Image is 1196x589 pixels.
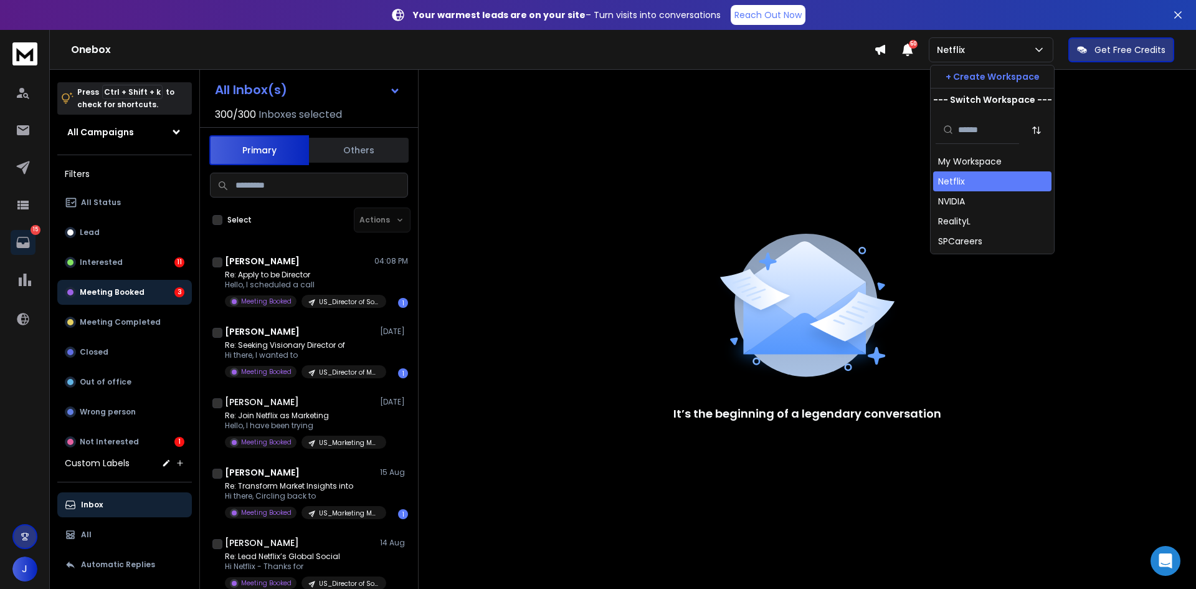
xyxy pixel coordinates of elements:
[225,350,374,360] p: Hi there, I wanted to
[225,411,374,421] p: Re: Join Netflix as Marketing
[938,155,1002,168] div: My Workspace
[11,230,36,255] a: 15
[81,530,92,540] p: All
[413,9,721,21] p: – Turn visits into conversations
[57,429,192,454] button: Not Interested1
[225,552,374,562] p: Re: Lead Netflix’s Global Social
[57,552,192,577] button: Automatic Replies
[81,560,155,570] p: Automatic Replies
[12,557,37,582] button: J
[80,227,100,237] p: Lead
[225,421,374,431] p: Hello, I have been trying
[225,481,374,491] p: Re: Transform Market Insights into
[225,255,300,267] h1: [PERSON_NAME]
[731,5,805,25] a: Reach Out Now
[673,405,941,423] p: It’s the beginning of a legendary conversation
[937,44,970,56] p: Netflix
[938,195,965,208] div: NVIDIA
[1151,546,1180,576] div: Open Intercom Messenger
[1024,118,1049,143] button: Sort by Sort A-Z
[374,256,408,266] p: 04:08 PM
[209,135,309,165] button: Primary
[319,297,379,307] p: US_Director of Social Media_10(12/8)
[57,220,192,245] button: Lead
[80,347,108,357] p: Closed
[734,9,802,21] p: Reach Out Now
[225,491,374,501] p: Hi there, Circling back to
[80,437,139,447] p: Not Interested
[319,509,379,518] p: US_Marketing Manager_2(8/8)
[309,136,409,164] button: Others
[225,466,300,479] h1: [PERSON_NAME]
[225,340,374,350] p: Re: Seeking Visionary Director of
[57,280,192,305] button: Meeting Booked3
[398,368,408,378] div: 1
[1094,44,1165,56] p: Get Free Credits
[81,500,103,510] p: Inbox
[57,370,192,395] button: Out of office
[81,198,121,208] p: All Status
[225,325,300,338] h1: [PERSON_NAME]
[398,509,408,519] div: 1
[259,107,342,122] h3: Inboxes selected
[57,120,192,145] button: All Campaigns
[938,175,965,188] div: Netflix
[77,86,174,111] p: Press to check for shortcuts.
[319,368,379,377] p: US_Director of Marketing_8(8/8)
[57,522,192,547] button: All
[933,93,1052,106] p: --- Switch Workspace ---
[205,77,411,102] button: All Inbox(s)
[225,537,299,549] h1: [PERSON_NAME]
[1068,37,1174,62] button: Get Free Credits
[938,215,971,227] div: RealityL
[241,508,292,517] p: Meeting Booked
[931,65,1054,88] button: + Create Workspace
[241,438,292,447] p: Meeting Booked
[102,85,163,99] span: Ctrl + Shift + k
[80,407,136,417] p: Wrong person
[65,457,130,469] h3: Custom Labels
[319,579,379,588] p: US_Director of Social Media_05(14/8)
[71,42,874,57] h1: Onebox
[319,438,379,448] p: US_Marketing Manager_4(10/8)
[413,9,586,21] strong: Your warmest leads are on your site
[80,317,161,327] p: Meeting Completed
[225,562,374,572] p: Hi Netflix - Thanks for
[57,400,192,424] button: Wrong person
[938,235,982,247] div: SPCareers
[174,437,184,447] div: 1
[380,538,408,548] p: 14 Aug
[57,340,192,365] button: Closed
[174,257,184,267] div: 11
[174,287,184,297] div: 3
[57,190,192,215] button: All Status
[215,107,256,122] span: 300 / 300
[215,84,287,96] h1: All Inbox(s)
[57,310,192,335] button: Meeting Completed
[241,297,292,306] p: Meeting Booked
[57,250,192,275] button: Interested11
[80,257,123,267] p: Interested
[380,327,408,337] p: [DATE]
[57,165,192,183] h3: Filters
[946,70,1040,83] p: + Create Workspace
[80,377,131,387] p: Out of office
[398,298,408,308] div: 1
[31,225,40,235] p: 15
[380,397,408,407] p: [DATE]
[380,467,408,477] p: 15 Aug
[909,40,918,49] span: 50
[67,126,134,138] h1: All Campaigns
[225,396,299,408] h1: [PERSON_NAME]
[241,578,292,588] p: Meeting Booked
[241,367,292,376] p: Meeting Booked
[57,492,192,517] button: Inbox
[225,270,374,280] p: Re: Apply to be Director
[227,215,252,225] label: Select
[225,280,374,290] p: Hello, I scheduled a call
[80,287,145,297] p: Meeting Booked
[12,42,37,65] img: logo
